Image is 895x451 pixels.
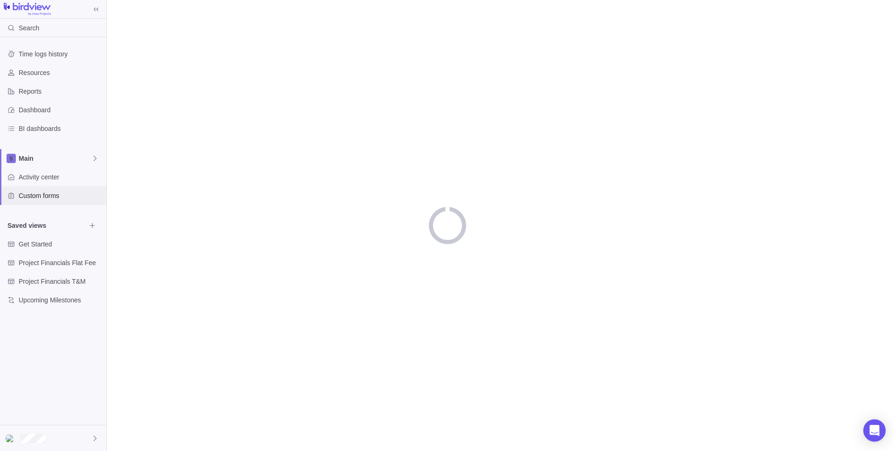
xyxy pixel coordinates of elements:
span: Search [19,23,39,33]
span: Saved views [7,221,86,230]
span: Get Started [19,239,103,249]
span: Custom forms [19,191,103,200]
span: Dashboard [19,105,103,115]
span: Main [19,154,91,163]
img: Show [6,435,17,442]
span: Project Financials Flat Fee [19,258,103,267]
div: Sarah M [6,433,17,444]
span: Resources [19,68,103,77]
span: Activity center [19,172,103,182]
span: Reports [19,87,103,96]
img: logo [4,3,51,16]
span: Time logs history [19,49,103,59]
span: Browse views [86,219,99,232]
span: Upcoming Milestones [19,295,103,305]
span: Project Financials T&M [19,277,103,286]
span: BI dashboards [19,124,103,133]
div: Open Intercom Messenger [863,419,886,442]
div: loading [429,207,466,244]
